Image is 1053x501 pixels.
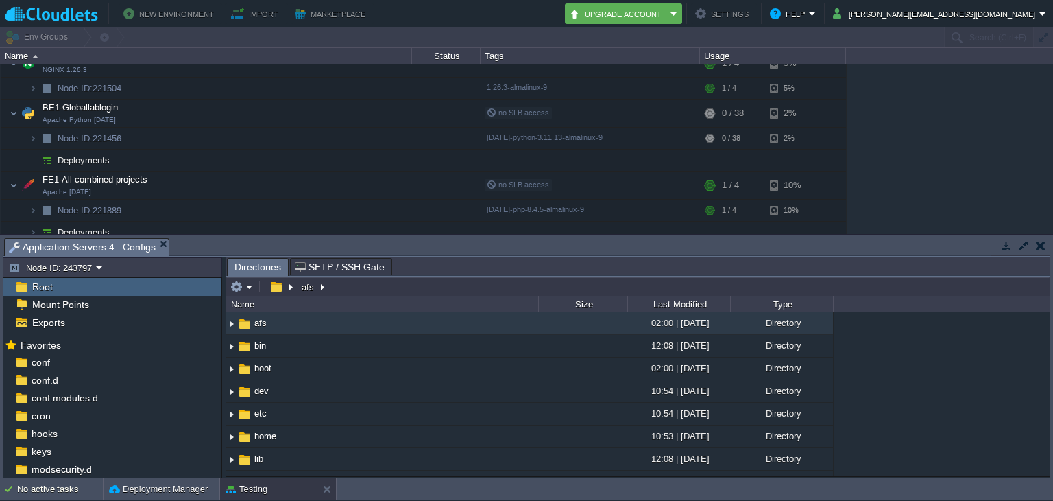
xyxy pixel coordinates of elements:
[29,463,94,476] a: modsecurity.d
[56,82,123,94] a: Node ID:221504
[722,128,740,149] div: 0 / 38
[833,5,1039,22] button: [PERSON_NAME][EMAIL_ADDRESS][DOMAIN_NAME]
[413,48,480,64] div: Status
[237,362,252,377] img: AMDAwAAAACH5BAEAAAAALAAAAAABAAEAAAICRAEAOw==
[237,339,252,354] img: AMDAwAAAACH5BAEAAAAALAAAAAABAAEAAAICRAEAOw==
[37,200,56,221] img: AMDAwAAAACH5BAEAAAAALAAAAAABAAEAAAICRAEAOw==
[237,475,252,490] img: AMDAwAAAACH5BAEAAAAALAAAAAABAAEAAAICRAEAOw==
[29,150,37,171] img: AMDAwAAAACH5BAEAAAAALAAAAAABAAEAAAICRAEAOw==
[29,316,67,329] a: Exports
[627,380,730,401] div: 10:54 | [DATE]
[695,5,753,22] button: Settings
[481,48,699,64] div: Tags
[18,340,63,351] a: Favorites
[770,172,814,199] div: 10%
[29,374,60,386] span: conf.d
[295,5,370,22] button: Marketplace
[56,205,123,216] span: 221889
[37,128,56,149] img: AMDAwAAAACH5BAEAAAAALAAAAAABAAEAAAICRAEAOw==
[730,380,833,401] div: Directory
[41,102,120,113] a: BE1-GloballabloginApache Python [DATE]
[730,471,833,492] div: Directory
[300,281,317,293] button: afs
[228,296,538,312] div: Name
[37,150,56,171] img: AMDAwAAAACH5BAEAAAAALAAAAAABAAEAAAICRAEAOw==
[43,116,116,124] span: Apache Python [DATE]
[627,403,730,424] div: 10:54 | [DATE]
[9,261,96,274] button: Node ID: 243797
[252,453,265,465] a: lib
[29,222,37,243] img: AMDAwAAAACH5BAEAAAAALAAAAAABAAEAAAICRAEAOw==
[252,317,269,329] a: afs
[226,313,237,334] img: AMDAwAAAACH5BAEAAAAALAAAAAABAAEAAAICRAEAOw==
[37,78,56,99] img: AMDAwAAAACH5BAEAAAAALAAAAAABAAEAAAICRAEAOw==
[627,426,730,447] div: 10:53 | [DATE]
[252,430,278,442] a: home
[10,172,18,199] img: AMDAwAAAACH5BAEAAAAALAAAAAABAAEAAAICRAEAOw==
[58,205,93,215] span: Node ID:
[41,174,149,185] a: FE1-All combined projectsApache [DATE]
[9,239,156,256] span: Application Servers 4 : Configs
[487,108,549,117] span: no SLB access
[487,205,584,213] span: [DATE]-php-8.4.5-almalinux-9
[29,428,60,440] a: hooks
[237,384,252,399] img: AMDAwAAAACH5BAEAAAAALAAAAAABAAEAAAICRAEAOw==
[730,403,833,424] div: Directory
[29,356,52,369] a: conf
[629,296,730,312] div: Last Modified
[29,299,91,311] a: Mount Points
[730,312,833,334] div: Directory
[237,452,252,467] img: AMDAwAAAACH5BAEAAAAALAAAAAABAAEAAAICRAEAOw==
[295,259,385,275] span: SFTP / SSH Gate
[252,385,271,397] a: dev
[252,362,274,374] a: boot
[5,5,98,23] img: Cloudlets
[226,336,237,357] img: AMDAwAAAACH5BAEAAAAALAAAAAABAAEAAAICRAEAOw==
[56,154,112,166] span: Deployments
[722,200,736,221] div: 1 / 4
[41,102,120,113] span: BE1-Globallablogin
[237,430,252,445] img: AMDAwAAAACH5BAEAAAAALAAAAAABAAEAAAICRAEAOw==
[237,316,252,331] img: AMDAwAAAACH5BAEAAAAALAAAAAABAAEAAAICRAEAOw==
[58,133,93,143] span: Node ID:
[722,100,744,127] div: 0 / 38
[29,78,37,99] img: AMDAwAAAACH5BAEAAAAALAAAAAABAAEAAAICRAEAOw==
[226,358,237,380] img: AMDAwAAAACH5BAEAAAAALAAAAAABAAEAAAICRAEAOw==
[722,172,739,199] div: 1 / 4
[569,5,666,22] button: Upgrade Account
[58,83,93,93] span: Node ID:
[43,188,91,196] span: Apache [DATE]
[487,180,549,189] span: no SLB access
[19,100,38,127] img: AMDAwAAAACH5BAEAAAAALAAAAAABAAEAAAICRAEAOw==
[770,128,814,149] div: 2%
[32,55,38,58] img: AMDAwAAAACH5BAEAAAAALAAAAAABAAEAAAICRAEAOw==
[237,407,252,422] img: AMDAwAAAACH5BAEAAAAALAAAAAABAAEAAAICRAEAOw==
[252,408,269,419] a: etc
[231,5,282,22] button: Import
[1,48,411,64] div: Name
[43,66,87,74] span: NGINX 1.26.3
[730,358,833,379] div: Directory
[540,296,627,312] div: Size
[226,426,237,447] img: AMDAwAAAACH5BAEAAAAALAAAAAABAAEAAAICRAEAOw==
[701,48,845,64] div: Usage
[56,132,123,144] a: Node ID:221456
[252,340,268,351] a: bin
[18,339,63,351] span: Favorites
[226,472,237,493] img: AMDAwAAAACH5BAEAAAAALAAAAAABAAEAAAICRAEAOw==
[627,358,730,379] div: 02:00 | [DATE]
[731,296,833,312] div: Type
[29,200,37,221] img: AMDAwAAAACH5BAEAAAAALAAAAAABAAEAAAICRAEAOw==
[252,476,275,487] a: lib64
[770,78,814,99] div: 5%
